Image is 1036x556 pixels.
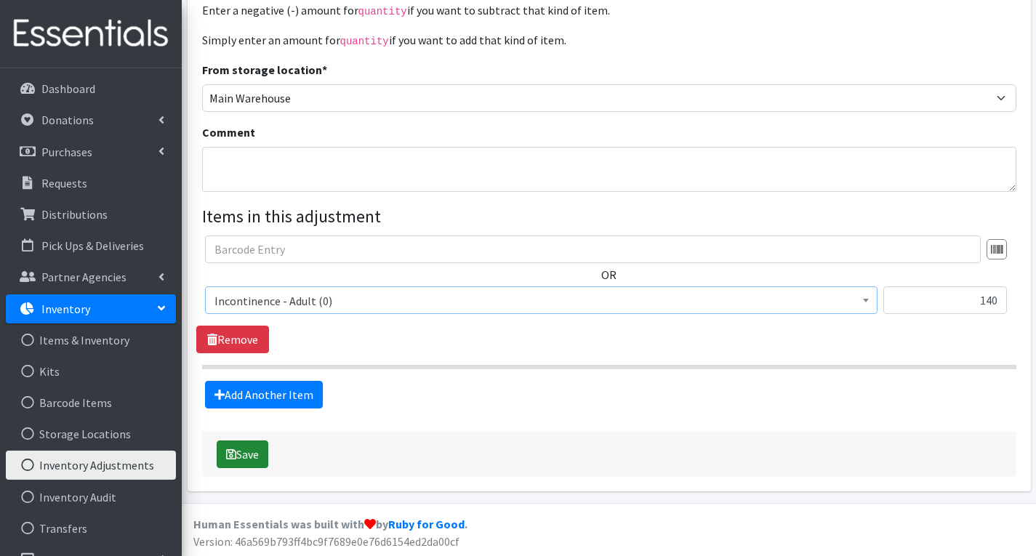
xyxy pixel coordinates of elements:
input: Barcode Entry [205,235,981,263]
p: Pick Ups & Deliveries [41,238,144,253]
img: HumanEssentials [6,9,176,58]
span: Incontinence - Adult (0) [205,286,878,314]
a: Pick Ups & Deliveries [6,231,176,260]
label: OR [601,266,617,283]
code: quantity [358,6,407,17]
p: Enter a negative (-) amount for if you want to subtract that kind of item. [202,1,1016,20]
p: Distributions [41,207,108,222]
a: Dashboard [6,74,176,103]
a: Remove [196,326,269,353]
a: Inventory Adjustments [6,451,176,480]
p: Simply enter an amount for if you want to add that kind of item. [202,31,1016,49]
p: Dashboard [41,81,95,96]
p: Donations [41,113,94,127]
button: Save [217,440,268,468]
label: From storage location [202,61,327,78]
a: Add Another Item [205,381,323,408]
p: Requests [41,176,87,190]
strong: Human Essentials was built with by . [193,517,467,531]
legend: Items in this adjustment [202,204,1016,230]
abbr: required [322,63,327,77]
a: Transfers [6,514,176,543]
a: Barcode Items [6,388,176,417]
code: quantity [340,36,389,47]
p: Purchases [41,145,92,159]
a: Kits [6,357,176,386]
a: Partner Agencies [6,262,176,291]
label: Comment [202,124,255,141]
a: Storage Locations [6,419,176,448]
p: Partner Agencies [41,270,127,284]
a: Requests [6,169,176,198]
a: Ruby for Good [388,517,465,531]
a: Inventory [6,294,176,323]
a: Items & Inventory [6,326,176,355]
p: Inventory [41,302,90,316]
span: Version: 46a569b793ff4bc9f7689e0e76d6154ed2da00cf [193,534,459,549]
a: Donations [6,105,176,134]
a: Purchases [6,137,176,166]
input: Quantity [883,286,1007,314]
a: Distributions [6,200,176,229]
a: Inventory Audit [6,483,176,512]
span: Incontinence - Adult (0) [214,291,868,311]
